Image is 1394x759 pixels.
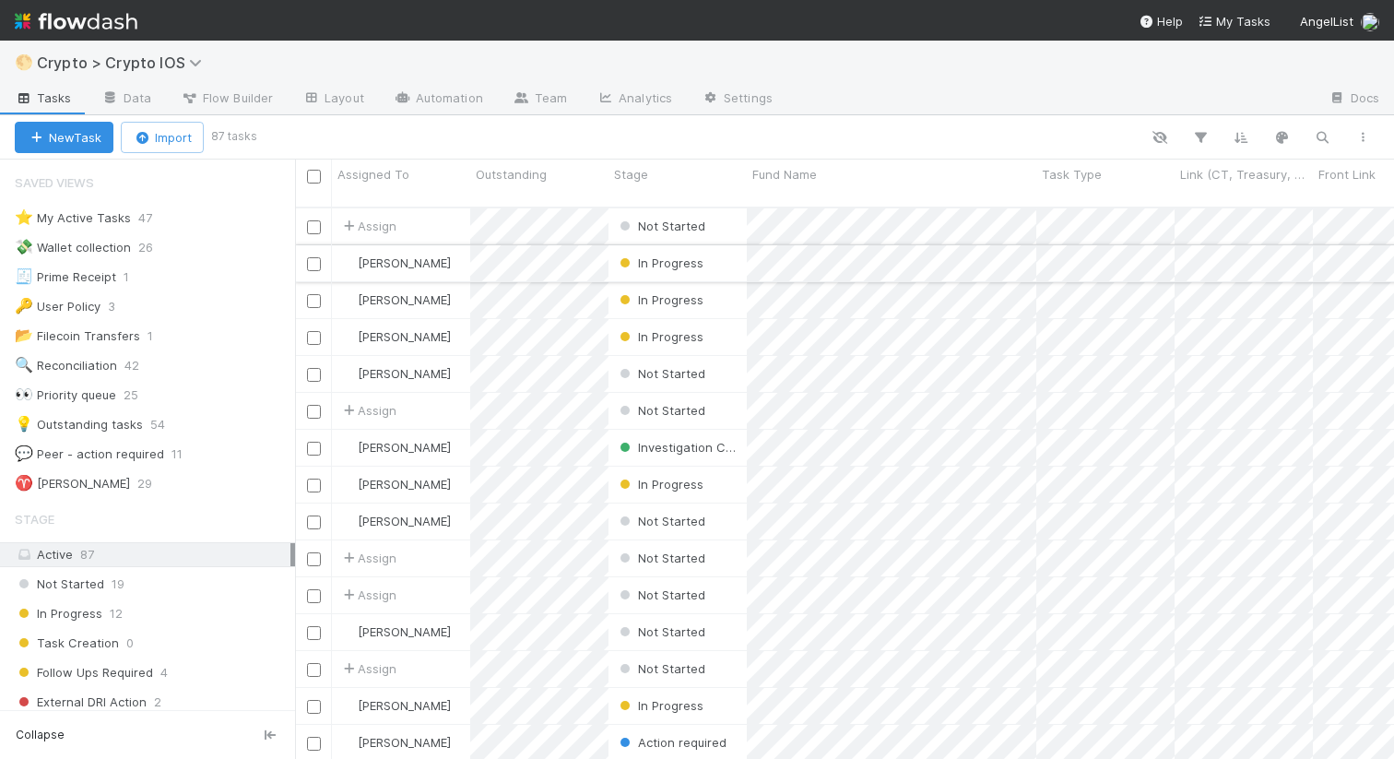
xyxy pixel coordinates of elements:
span: In Progress [616,477,703,492]
span: Assign [339,401,396,420]
input: Toggle Row Selected [307,626,321,640]
img: avatar_d89a0a80-047e-40c9-bdc2-a2d44e645fd3.png [340,735,355,750]
span: Not Started [616,661,705,676]
span: Not Started [616,403,705,418]
span: Assigned To [337,165,409,184]
span: In Progress [616,255,703,270]
input: Toggle Row Selected [307,589,321,603]
div: [PERSON_NAME] [339,696,451,715]
a: Data [87,85,166,114]
span: 📂 [15,327,33,343]
span: 1 [124,266,148,289]
span: 🧾 [15,268,33,284]
button: NewTask [15,122,113,153]
div: [PERSON_NAME] [339,512,451,530]
span: Assign [339,217,396,235]
div: My Active Tasks [15,207,131,230]
span: Outstanding [476,165,547,184]
div: [PERSON_NAME] [339,254,451,272]
div: [PERSON_NAME] [339,733,451,752]
div: Not Started [616,549,705,567]
span: 🌕 [15,54,33,70]
span: ⭐ [15,209,33,225]
a: Flow Builder [166,85,288,114]
span: In Progress [616,292,703,307]
span: 🔍 [15,357,33,373]
span: 👀 [15,386,33,402]
span: Tasks [15,89,72,107]
div: Reconciliation [15,354,117,377]
div: In Progress [616,475,703,493]
span: 47 [138,207,171,230]
span: In Progress [616,698,703,713]
div: Not Started [616,623,705,641]
input: Toggle Row Selected [307,220,321,234]
span: [PERSON_NAME] [358,292,451,307]
a: Analytics [582,85,687,114]
span: 💡 [15,416,33,432]
img: avatar_d89a0a80-047e-40c9-bdc2-a2d44e645fd3.png [340,514,355,528]
span: 87 [80,547,94,562]
div: In Progress [616,254,703,272]
span: Crypto > Crypto IOS [37,53,211,72]
span: Fund Name [752,165,817,184]
img: avatar_d89a0a80-047e-40c9-bdc2-a2d44e645fd3.png [340,624,355,639]
input: Toggle Row Selected [307,405,321,419]
img: avatar_abca0ba5-4208-44dd-8897-90682736f166.png [340,477,355,492]
img: avatar_d89a0a80-047e-40c9-bdc2-a2d44e645fd3.png [340,366,355,381]
img: avatar_d89a0a80-047e-40c9-bdc2-a2d44e645fd3.png [340,255,355,270]
div: Wallet collection [15,236,131,259]
span: 💬 [15,445,33,461]
a: My Tasks [1198,12,1270,30]
div: Filecoin Transfers [15,325,140,348]
span: External DRI Action [15,691,147,714]
input: Toggle Row Selected [307,552,321,566]
div: Not Started [616,217,705,235]
span: 29 [137,472,171,495]
input: Toggle All Rows Selected [307,170,321,184]
span: [PERSON_NAME] [358,624,451,639]
span: 54 [150,413,183,436]
input: Toggle Row Selected [307,516,321,529]
span: Assign [339,549,396,567]
span: Not Started [616,587,705,602]
span: Collapse [16,727,65,743]
small: 87 tasks [211,128,257,145]
span: Assign [339,586,396,604]
span: AngelList [1300,14,1353,29]
div: [PERSON_NAME] [339,364,451,383]
div: Active [15,543,290,566]
div: In Progress [616,291,703,309]
div: Investigation Complete [616,438,738,457]
div: Outstanding tasks [15,413,143,436]
span: 26 [138,236,171,259]
div: In Progress [616,696,703,715]
div: Not Started [616,401,705,420]
span: My Tasks [1198,14,1270,29]
img: avatar_d89a0a80-047e-40c9-bdc2-a2d44e645fd3.png [340,440,355,455]
span: ♈ [15,475,33,491]
input: Toggle Row Selected [307,442,321,456]
div: In Progress [616,327,703,346]
span: [PERSON_NAME] [358,366,451,381]
span: Saved Views [15,164,94,201]
img: avatar_ad9da010-433a-4b4a-a484-836c288de5e1.png [340,698,355,713]
span: In Progress [15,602,102,625]
span: Not Started [616,551,705,565]
span: In Progress [616,329,703,344]
span: Assign [339,659,396,678]
span: [PERSON_NAME] [358,735,451,750]
span: 19 [112,573,124,596]
span: 25 [124,384,157,407]
div: Prime Receipt [15,266,116,289]
span: [PERSON_NAME] [358,477,451,492]
div: Not Started [616,586,705,604]
span: Not Started [15,573,104,596]
span: 2 [154,691,161,714]
span: Task Creation [15,632,119,655]
input: Toggle Row Selected [307,479,321,492]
